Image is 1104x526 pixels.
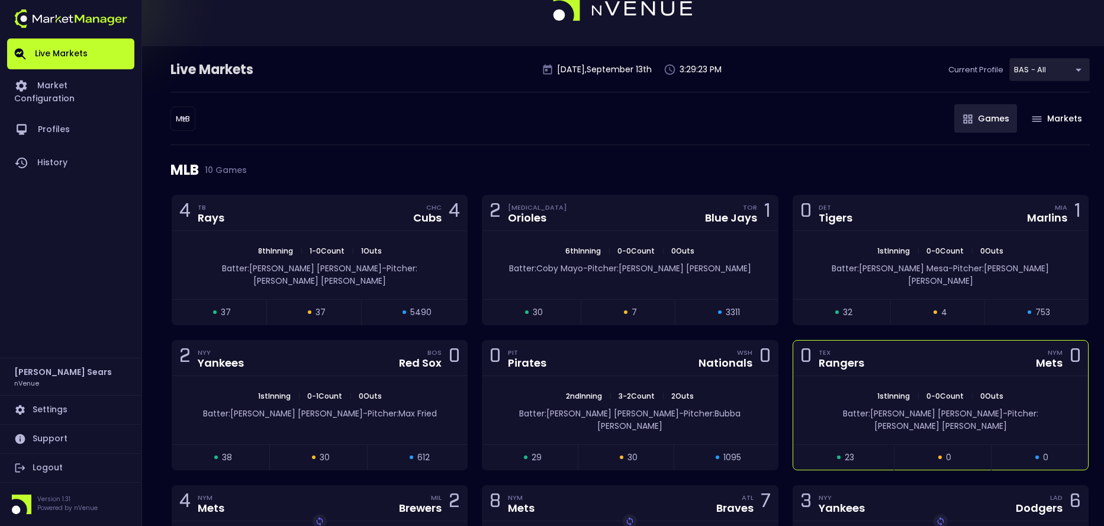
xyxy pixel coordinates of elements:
[936,517,945,526] img: replayImg
[355,391,385,401] span: 0 Outs
[845,451,854,464] span: 23
[583,262,588,274] span: -
[199,165,247,175] span: 10 Games
[954,104,1017,133] button: Games
[913,391,923,401] span: |
[948,64,1003,76] p: Current Profile
[203,408,363,419] span: Batter: [PERSON_NAME] [PERSON_NAME]
[7,69,134,113] a: Market Configuration
[764,202,771,224] div: 1
[37,503,98,512] p: Powered by nVenue
[170,145,1090,195] div: MLB
[170,107,195,131] div: BAS - All
[198,358,244,368] div: Yankees
[316,306,326,319] span: 37
[222,262,382,274] span: Batter: [PERSON_NAME] [PERSON_NAME]
[449,492,460,514] div: 2
[843,306,852,319] span: 32
[819,203,852,212] div: DET
[427,348,442,357] div: BOS
[170,60,315,79] div: Live Markets
[1070,492,1081,514] div: 6
[532,451,542,464] span: 29
[358,246,385,256] span: 1 Outs
[14,365,112,379] h2: [PERSON_NAME] Sears
[597,408,741,432] span: Pitcher: Bubba [PERSON_NAME]
[508,348,546,357] div: PIT
[625,517,635,526] img: replayImg
[658,391,668,401] span: |
[508,203,567,212] div: [MEDICAL_DATA]
[508,493,535,502] div: NYM
[627,451,638,464] span: 30
[819,348,864,357] div: TEX
[368,408,437,419] span: Pitcher: Max Fried
[222,451,232,464] span: 38
[508,213,567,223] div: Orioles
[977,391,1007,401] span: 0 Outs
[562,246,604,256] span: 6th Inning
[615,391,658,401] span: 3 - 2 Count
[668,391,697,401] span: 2 Outs
[255,246,297,256] span: 8th Inning
[679,408,684,419] span: -
[658,246,668,256] span: |
[1032,116,1042,122] img: gameIcon
[490,492,501,514] div: 8
[843,408,1003,419] span: Batter: [PERSON_NAME] [PERSON_NAME]
[449,202,460,224] div: 4
[1023,104,1090,133] button: Markets
[490,347,501,369] div: 0
[1070,347,1081,369] div: 0
[253,262,417,287] span: Pitcher: [PERSON_NAME] [PERSON_NAME]
[726,306,740,319] span: 3311
[179,492,191,514] div: 4
[588,262,751,274] span: Pitcher: [PERSON_NAME] [PERSON_NAME]
[7,425,134,453] a: Support
[874,408,1038,432] span: Pitcher: [PERSON_NAME] [PERSON_NAME]
[948,262,953,274] span: -
[508,503,535,514] div: Mets
[1050,493,1063,502] div: LAD
[7,454,134,482] a: Logout
[490,202,501,224] div: 2
[1055,203,1067,212] div: MIA
[946,451,951,464] span: 0
[179,347,191,369] div: 2
[198,203,224,212] div: TB
[614,246,658,256] span: 0 - 0 Count
[382,262,387,274] span: -
[7,146,134,179] a: History
[832,262,948,274] span: Batter: [PERSON_NAME] Mesa
[941,306,947,319] span: 4
[632,306,637,319] span: 7
[1035,306,1050,319] span: 753
[14,9,127,28] img: logo
[1003,408,1008,419] span: -
[761,492,771,514] div: 7
[1074,202,1081,224] div: 1
[557,63,652,76] p: [DATE] , September 13 th
[1036,358,1063,368] div: Mets
[410,306,432,319] span: 5490
[198,503,224,514] div: Mets
[297,246,306,256] span: |
[705,213,757,223] div: Blue Jays
[723,451,741,464] span: 1095
[348,246,358,256] span: |
[819,493,865,502] div: NYY
[967,246,977,256] span: |
[800,347,812,369] div: 0
[508,358,546,368] div: Pirates
[1048,348,1063,357] div: NYM
[680,63,722,76] p: 3:29:23 PM
[606,391,615,401] span: |
[417,451,430,464] span: 612
[533,306,543,319] span: 30
[198,348,244,357] div: NYY
[1009,58,1090,81] div: BAS - All
[14,379,39,387] h3: nVenue
[908,262,1050,287] span: Pitcher: [PERSON_NAME] [PERSON_NAME]
[519,408,679,419] span: Batter: [PERSON_NAME] [PERSON_NAME]
[819,358,864,368] div: Rangers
